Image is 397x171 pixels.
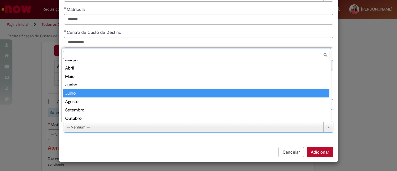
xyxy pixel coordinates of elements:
[62,60,331,122] ul: Mês a reclassificar
[63,114,329,123] div: Outubro
[63,81,329,89] div: Junho
[63,97,329,106] div: Agosto
[63,89,329,97] div: Julho
[63,106,329,114] div: Setembro
[63,72,329,81] div: Maio
[63,64,329,72] div: Abril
